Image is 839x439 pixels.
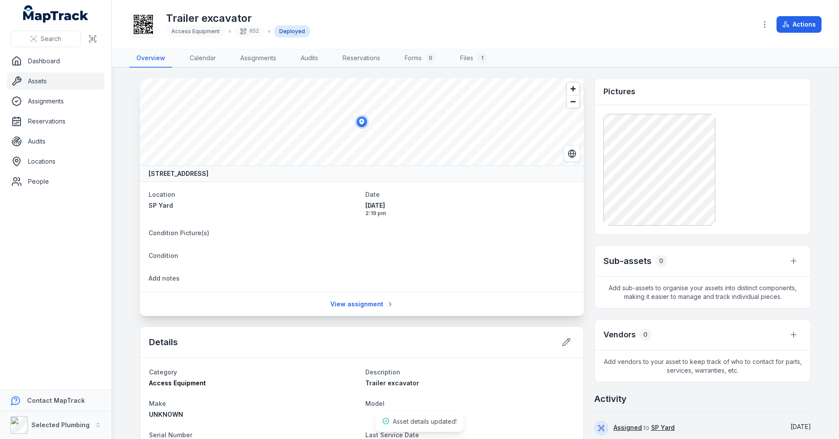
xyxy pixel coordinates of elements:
[365,201,575,217] time: 5/5/2025, 2:19:31 PM
[149,191,175,198] span: Location
[595,350,811,382] span: Add vendors to your asset to keep track of who to contact for parts, services, warranties, etc.
[294,49,325,68] a: Audits
[149,229,209,237] span: Condition Picture(s)
[7,133,104,150] a: Audits
[336,49,387,68] a: Reservations
[10,31,81,47] button: Search
[7,93,104,110] a: Assignments
[149,169,208,178] strong: [STREET_ADDRESS]
[149,368,177,376] span: Category
[365,400,385,407] span: Model
[27,397,85,404] strong: Contact MapTrack
[7,72,104,90] a: Assets
[477,53,487,63] div: 1
[567,82,579,95] button: Zoom in
[365,201,575,210] span: [DATE]
[149,400,166,407] span: Make
[651,423,675,432] a: SP Yard
[398,49,443,68] a: Forms0
[614,423,642,432] a: Assigned
[614,424,675,431] span: to
[166,11,310,25] h1: Trailer excavator
[365,210,575,217] span: 2:19 pm
[790,423,811,430] span: [DATE]
[233,49,283,68] a: Assignments
[365,431,419,439] span: Last Service Date
[149,202,173,209] span: SP Yard
[365,368,400,376] span: Description
[149,431,192,439] span: Serial Number
[567,95,579,108] button: Zoom out
[149,201,358,210] a: SP Yard
[365,379,419,387] span: Trailer excavator
[603,86,635,98] h3: Pictures
[564,145,580,162] button: Switch to Satellite View
[7,153,104,170] a: Locations
[639,329,652,341] div: 0
[149,252,178,259] span: Condition
[594,393,627,405] h2: Activity
[235,25,264,38] div: 652
[149,336,178,348] h2: Details
[129,49,172,68] a: Overview
[365,191,380,198] span: Date
[595,277,811,308] span: Add sub-assets to organise your assets into distinct components, making it easier to manage and t...
[171,28,220,34] span: Access Equipment
[183,49,223,68] a: Calendar
[7,52,104,70] a: Dashboard
[790,423,811,430] time: 5/5/2025, 2:19:31 PM
[325,296,399,312] a: View assignment
[425,53,436,63] div: 0
[149,274,180,282] span: Add notes
[453,49,494,68] a: Files1
[41,34,61,43] span: Search
[23,5,89,23] a: MapTrack
[149,411,183,418] span: UNKNOWN
[393,418,457,425] span: Asset details updated!
[603,255,652,267] h2: Sub-assets
[777,16,822,33] button: Actions
[274,25,310,38] div: Deployed
[149,379,206,387] span: Access Equipment
[603,329,636,341] h3: Vendors
[7,173,104,190] a: People
[7,113,104,130] a: Reservations
[655,255,667,267] div: 0
[31,421,90,429] strong: Selected Plumbing
[140,78,584,165] canvas: Map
